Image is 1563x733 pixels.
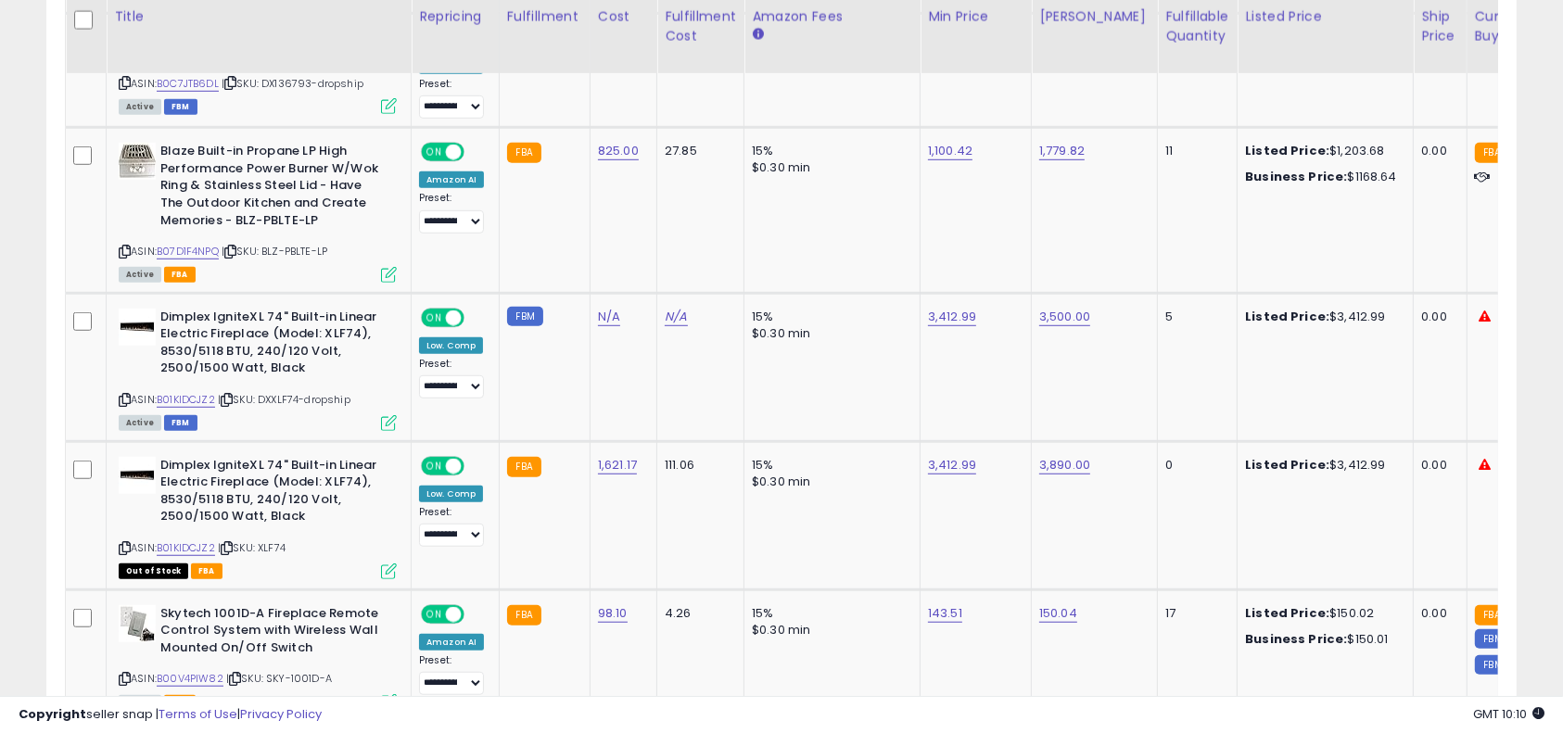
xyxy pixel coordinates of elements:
[1039,456,1090,474] a: 3,890.00
[240,705,322,723] a: Privacy Policy
[164,99,197,115] span: FBM
[1245,309,1399,325] div: $3,412.99
[507,307,543,326] small: FBM
[1245,143,1399,159] div: $1,203.68
[419,78,485,120] div: Preset:
[752,325,906,342] div: $0.30 min
[419,486,483,502] div: Low. Comp
[507,605,541,626] small: FBA
[419,337,483,354] div: Low. Comp
[665,308,687,326] a: N/A
[119,267,161,283] span: All listings currently available for purchase on Amazon
[164,267,196,283] span: FBA
[114,7,403,27] div: Title
[1475,629,1511,649] small: FBM
[1039,142,1085,160] a: 1,779.82
[419,192,485,234] div: Preset:
[1245,7,1405,27] div: Listed Price
[462,145,491,160] span: OFF
[119,415,161,431] span: All listings currently available for purchase on Amazon
[507,7,582,27] div: Fulfillment
[164,415,197,431] span: FBM
[419,654,485,696] div: Preset:
[928,604,962,623] a: 143.51
[1245,168,1347,185] b: Business Price:
[1475,605,1509,626] small: FBA
[423,310,446,325] span: ON
[119,143,397,280] div: ASIN:
[1039,7,1150,27] div: [PERSON_NAME]
[1475,655,1511,675] small: FBM
[1165,457,1223,474] div: 0
[159,705,237,723] a: Terms of Use
[119,563,188,579] span: All listings that are currently out of stock and unavailable for purchase on Amazon
[598,604,628,623] a: 98.10
[119,143,156,180] img: 41yk-w0-YqL._SL40_.jpg
[19,705,86,723] strong: Copyright
[928,456,976,474] a: 3,412.99
[462,606,491,622] span: OFF
[1245,631,1399,648] div: $150.01
[752,622,906,638] div: $0.30 min
[1475,143,1509,163] small: FBA
[665,7,736,46] div: Fulfillment Cost
[1165,309,1223,325] div: 5
[218,392,350,407] span: | SKU: DXXLF74-dropship
[157,244,219,259] a: B07D1F4NPQ
[119,309,397,429] div: ASIN:
[752,457,906,474] div: 15%
[119,457,397,577] div: ASIN:
[752,7,912,27] div: Amazon Fees
[423,458,446,474] span: ON
[752,605,906,622] div: 15%
[218,540,286,555] span: | SKU: XLF74
[507,457,541,477] small: FBA
[928,7,1023,27] div: Min Price
[19,706,322,724] div: seller snap | |
[752,309,906,325] div: 15%
[462,310,491,325] span: OFF
[1245,308,1329,325] b: Listed Price:
[1245,604,1329,622] b: Listed Price:
[1245,456,1329,474] b: Listed Price:
[157,76,219,92] a: B0C7JTB6DL
[1039,604,1077,623] a: 150.04
[752,143,906,159] div: 15%
[119,29,397,113] div: ASIN:
[1165,143,1223,159] div: 11
[928,142,972,160] a: 1,100.42
[157,671,223,687] a: B00V4PIW82
[160,143,386,234] b: Blaze Built-in Propane LP High Performance Power Burner W/Wok Ring & Stainless Steel Lid - Have T...
[1245,630,1347,648] b: Business Price:
[119,457,156,494] img: 31PDdtLzpNL._SL40_.jpg
[752,474,906,490] div: $0.30 min
[157,392,215,408] a: B01KIDCJZ2
[598,7,649,27] div: Cost
[1245,169,1399,185] div: $1168.64
[1421,7,1458,46] div: Ship Price
[1421,309,1452,325] div: 0.00
[423,145,446,160] span: ON
[160,457,386,530] b: Dimplex IgniteXL 74" Built-in Linear Electric Fireplace (Model: XLF74), 8530/5118 BTU, 240/120 Vo...
[157,540,215,556] a: B01KIDCJZ2
[119,99,161,115] span: All listings currently available for purchase on Amazon
[419,634,484,651] div: Amazon AI
[1421,605,1452,622] div: 0.00
[1165,7,1229,46] div: Fulfillable Quantity
[419,506,485,548] div: Preset:
[598,456,637,474] a: 1,621.17
[1421,143,1452,159] div: 0.00
[665,143,730,159] div: 27.85
[419,358,485,399] div: Preset:
[160,605,386,662] b: Skytech 1001D-A Fireplace Remote Control System with Wireless Wall Mounted On/Off Switch
[1245,142,1329,159] b: Listed Price:
[928,308,976,326] a: 3,412.99
[1245,457,1399,474] div: $3,412.99
[1039,308,1090,326] a: 3,500.00
[665,605,730,622] div: 4.26
[419,171,484,188] div: Amazon AI
[1165,605,1223,622] div: 17
[160,309,386,382] b: Dimplex IgniteXL 74" Built-in Linear Electric Fireplace (Model: XLF74), 8530/5118 BTU, 240/120 Vo...
[1473,705,1544,723] span: 2025-08-12 10:10 GMT
[752,159,906,176] div: $0.30 min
